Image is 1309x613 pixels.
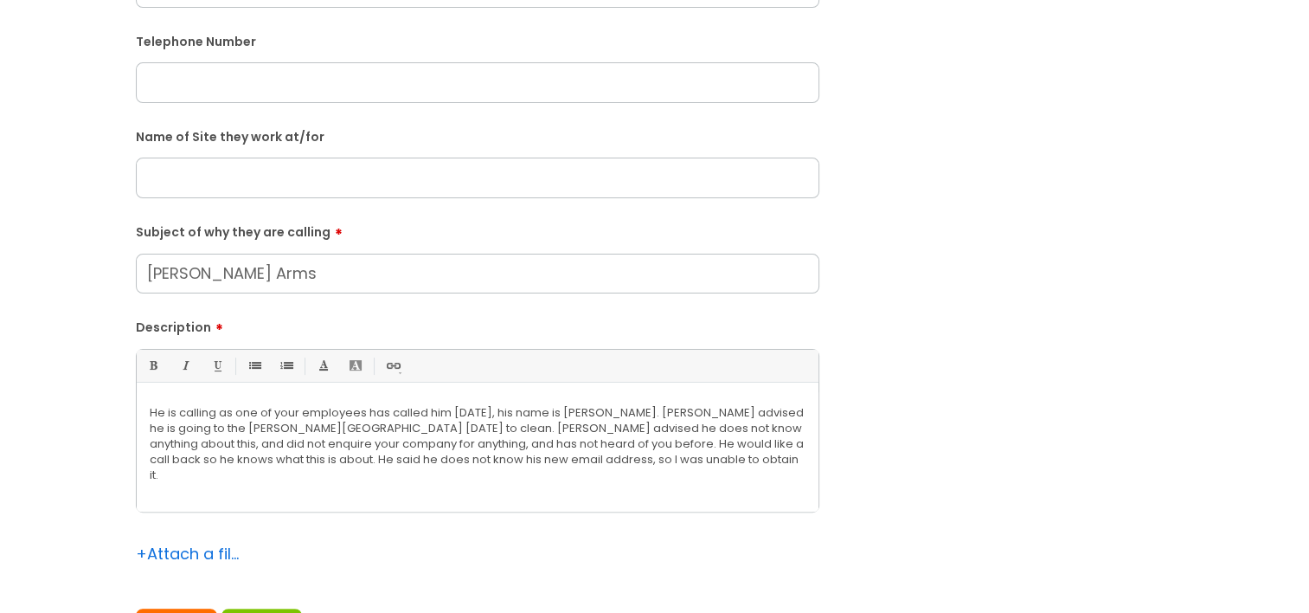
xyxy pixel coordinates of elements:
[136,540,240,568] div: Attach a file
[136,219,819,240] label: Subject of why they are calling
[136,126,819,145] label: Name of Site they work at/for
[136,314,819,335] label: Description
[275,355,297,377] a: 1. Ordered List (Ctrl-Shift-8)
[206,355,228,377] a: Underline(Ctrl-U)
[136,543,147,565] span: +
[344,355,366,377] a: Back Color
[136,31,819,49] label: Telephone Number
[150,405,805,483] p: He is calling as one of your employees has called him [DATE], his name is [PERSON_NAME]. [PERSON_...
[174,355,196,377] a: Italic (Ctrl-I)
[243,355,265,377] a: • Unordered List (Ctrl-Shift-7)
[382,355,403,377] a: Link
[312,355,334,377] a: Font Color
[142,355,164,377] a: Bold (Ctrl-B)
